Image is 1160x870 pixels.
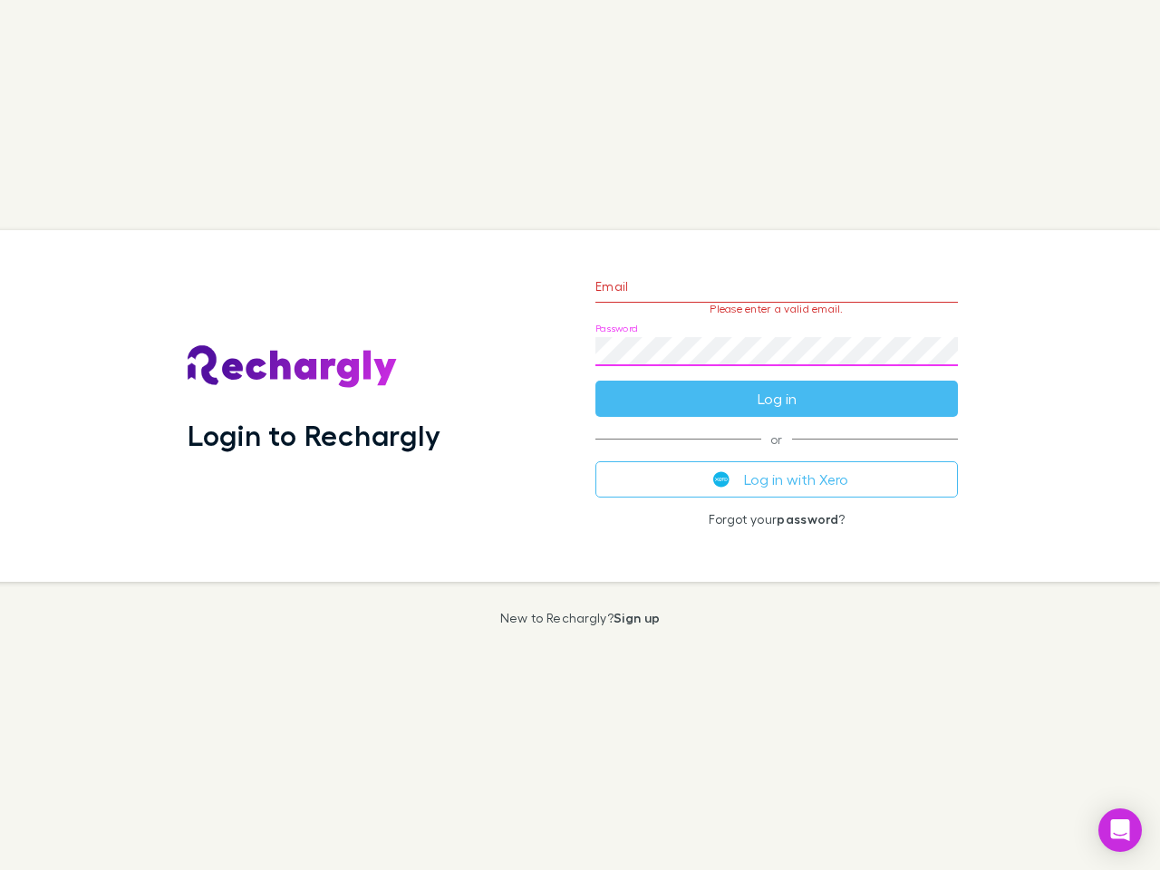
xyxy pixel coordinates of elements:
[595,512,958,527] p: Forgot your ?
[1098,808,1142,852] div: Open Intercom Messenger
[595,461,958,498] button: Log in with Xero
[188,418,440,452] h1: Login to Rechargly
[777,511,838,527] a: password
[595,322,638,335] label: Password
[713,471,730,488] img: Xero's logo
[595,303,958,315] p: Please enter a valid email.
[595,381,958,417] button: Log in
[500,611,661,625] p: New to Rechargly?
[188,345,398,389] img: Rechargly's Logo
[614,610,660,625] a: Sign up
